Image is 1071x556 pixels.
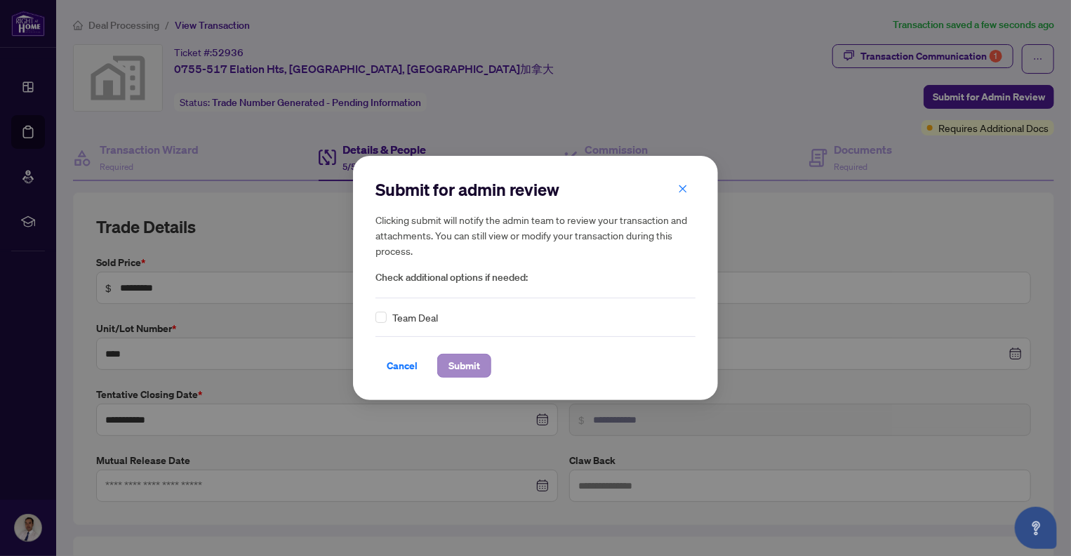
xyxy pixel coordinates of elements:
span: close [678,184,688,194]
span: Check additional options if needed: [375,270,696,286]
span: Team Deal [392,310,438,325]
button: Open asap [1015,507,1057,549]
span: Submit [448,355,480,377]
button: Cancel [375,354,429,378]
span: Cancel [387,355,418,377]
h2: Submit for admin review [375,178,696,201]
button: Submit [437,354,491,378]
h5: Clicking submit will notify the admin team to review your transaction and attachments. You can st... [375,212,696,258]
